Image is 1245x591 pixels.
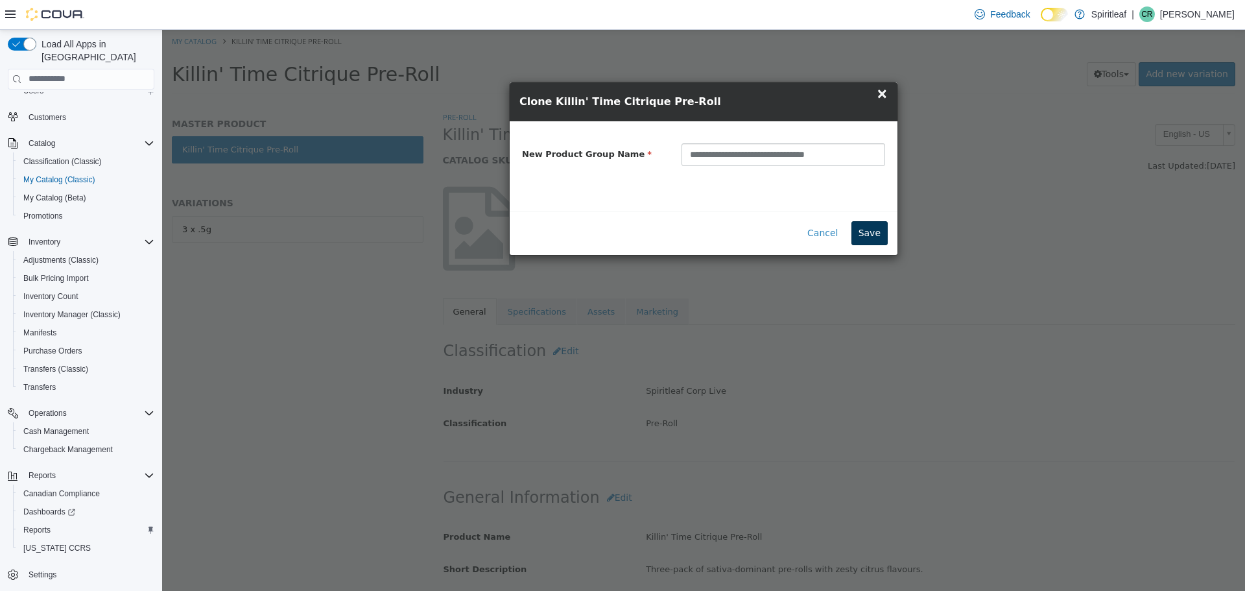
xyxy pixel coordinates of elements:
[18,325,154,341] span: Manifests
[23,193,86,203] span: My Catalog (Beta)
[357,66,726,79] h4: Clone Killin' Time Citrique Pre-Roll
[36,38,154,64] span: Load All Apps in [GEOGRAPHIC_DATA]
[714,56,726,71] span: ×
[1041,8,1068,21] input: Dark Mode
[13,342,160,360] button: Purchase Orders
[18,380,154,395] span: Transfers
[3,565,160,584] button: Settings
[29,408,67,418] span: Operations
[1160,6,1235,22] p: [PERSON_NAME]
[23,405,72,421] button: Operations
[23,567,62,583] a: Settings
[3,404,160,422] button: Operations
[13,251,160,269] button: Adjustments (Classic)
[18,154,107,169] a: Classification (Classic)
[23,488,100,499] span: Canadian Compliance
[18,424,94,439] a: Cash Management
[360,119,490,129] span: New Product Group Name
[13,378,160,396] button: Transfers
[23,444,113,455] span: Chargeback Management
[23,234,65,250] button: Inventory
[23,525,51,535] span: Reports
[18,442,118,457] a: Chargeback Management
[18,325,62,341] a: Manifests
[18,522,154,538] span: Reports
[23,110,71,125] a: Customers
[13,539,160,557] button: [US_STATE] CCRS
[26,8,84,21] img: Cova
[990,8,1030,21] span: Feedback
[29,112,66,123] span: Customers
[23,328,56,338] span: Manifests
[13,485,160,503] button: Canadian Compliance
[18,307,126,322] a: Inventory Manager (Classic)
[18,208,68,224] a: Promotions
[969,1,1035,27] a: Feedback
[3,134,160,152] button: Catalog
[18,361,93,377] a: Transfers (Classic)
[18,190,91,206] a: My Catalog (Beta)
[18,307,154,322] span: Inventory Manager (Classic)
[23,211,63,221] span: Promotions
[23,468,154,483] span: Reports
[689,191,726,215] button: Save
[18,343,154,359] span: Purchase Orders
[1091,6,1126,22] p: Spiritleaf
[3,108,160,127] button: Customers
[18,540,96,556] a: [US_STATE] CCRS
[23,136,60,151] button: Catalog
[13,152,160,171] button: Classification (Classic)
[18,361,154,377] span: Transfers (Classic)
[23,382,56,392] span: Transfers
[18,380,61,395] a: Transfers
[13,440,160,459] button: Chargeback Management
[1041,21,1041,22] span: Dark Mode
[13,207,160,225] button: Promotions
[13,521,160,539] button: Reports
[18,424,154,439] span: Cash Management
[18,252,104,268] a: Adjustments (Classic)
[18,252,154,268] span: Adjustments (Classic)
[3,233,160,251] button: Inventory
[23,136,154,151] span: Catalog
[13,189,160,207] button: My Catalog (Beta)
[13,422,160,440] button: Cash Management
[13,503,160,521] a: Dashboards
[23,109,154,125] span: Customers
[18,343,88,359] a: Purchase Orders
[18,190,154,206] span: My Catalog (Beta)
[18,172,101,187] a: My Catalog (Classic)
[3,466,160,485] button: Reports
[23,405,154,421] span: Operations
[23,291,78,302] span: Inventory Count
[23,346,82,356] span: Purchase Orders
[23,507,75,517] span: Dashboards
[23,426,89,437] span: Cash Management
[29,470,56,481] span: Reports
[23,364,88,374] span: Transfers (Classic)
[13,287,160,306] button: Inventory Count
[23,566,154,583] span: Settings
[13,306,160,324] button: Inventory Manager (Classic)
[18,504,80,520] a: Dashboards
[13,324,160,342] button: Manifests
[18,504,154,520] span: Dashboards
[18,442,154,457] span: Chargeback Management
[18,289,154,304] span: Inventory Count
[18,271,94,286] a: Bulk Pricing Import
[18,522,56,538] a: Reports
[18,486,105,501] a: Canadian Compliance
[18,172,154,187] span: My Catalog (Classic)
[18,540,154,556] span: Washington CCRS
[23,156,102,167] span: Classification (Classic)
[29,570,56,580] span: Settings
[18,154,154,169] span: Classification (Classic)
[23,255,99,265] span: Adjustments (Classic)
[638,191,683,215] button: Cancel
[23,543,91,553] span: [US_STATE] CCRS
[29,237,60,247] span: Inventory
[18,271,154,286] span: Bulk Pricing Import
[23,175,95,185] span: My Catalog (Classic)
[13,360,160,378] button: Transfers (Classic)
[23,309,121,320] span: Inventory Manager (Classic)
